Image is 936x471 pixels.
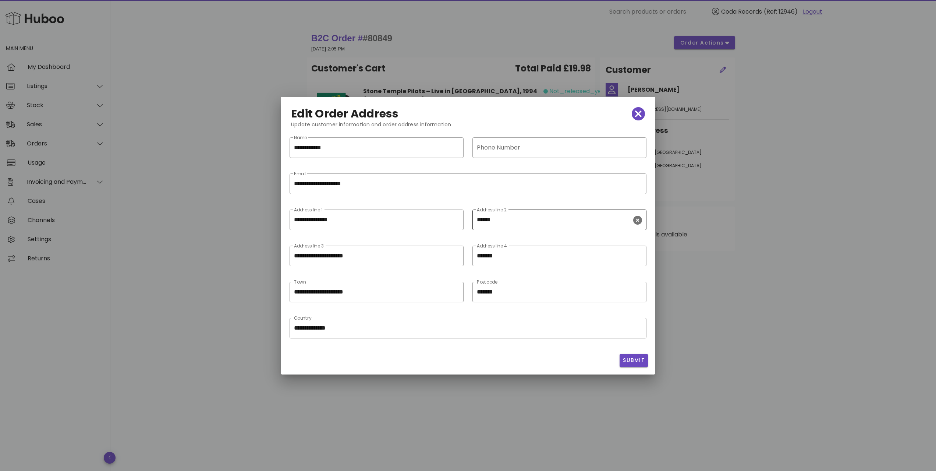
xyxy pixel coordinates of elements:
span: Submit [623,356,645,364]
label: Country [294,316,312,321]
label: Postcode [477,280,497,285]
label: Town [294,280,306,285]
label: Address line 2 [477,207,507,213]
label: Email [294,171,306,177]
button: Submit [620,354,648,367]
div: Update customer information and order address information [285,120,651,134]
h2: Edit Order Address [291,108,399,120]
label: Address line 1 [294,207,323,213]
label: Address line 4 [477,243,507,249]
label: Address line 3 [294,243,324,249]
label: Name [294,135,307,141]
button: clear icon [633,216,642,225]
